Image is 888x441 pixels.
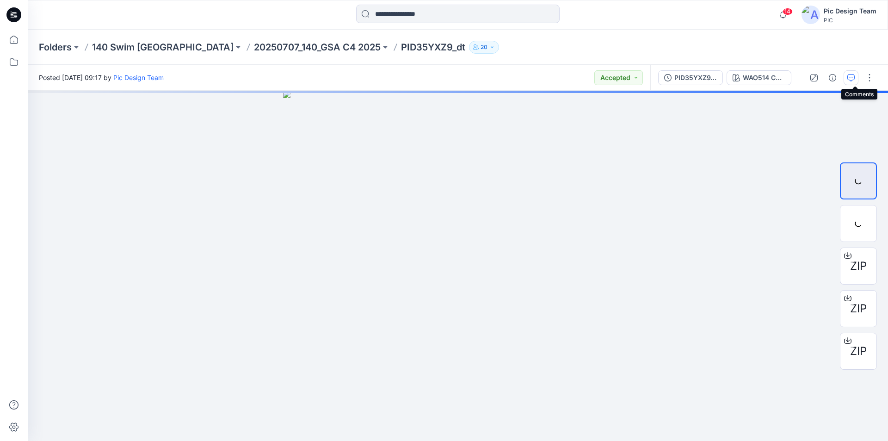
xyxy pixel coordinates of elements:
button: WAO514 C2 Denim Blue [727,70,791,85]
a: 140 Swim [GEOGRAPHIC_DATA] [92,41,234,54]
img: eyJhbGciOiJIUzI1NiIsImtpZCI6IjAiLCJzbHQiOiJzZXMiLCJ0eXAiOiJKV1QifQ.eyJkYXRhIjp7InR5cGUiOiJzdG9yYW... [283,91,633,441]
span: 14 [783,8,793,15]
a: Pic Design Team [113,74,164,81]
a: 20250707_140_GSA C4 2025 [254,41,381,54]
span: ZIP [850,258,867,274]
div: PIC [824,17,876,24]
div: PID35YXZ9_GSA [674,73,717,83]
img: avatar [802,6,820,24]
div: WAO514 C2 Denim Blue [743,73,785,83]
button: Details [825,70,840,85]
button: 20 [469,41,499,54]
p: 20 [481,42,487,52]
p: PID35YXZ9_dt [401,41,465,54]
span: ZIP [850,300,867,317]
span: ZIP [850,343,867,360]
div: Pic Design Team [824,6,876,17]
span: Posted [DATE] 09:17 by [39,73,164,82]
button: PID35YXZ9_GSA [658,70,723,85]
a: Folders [39,41,72,54]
